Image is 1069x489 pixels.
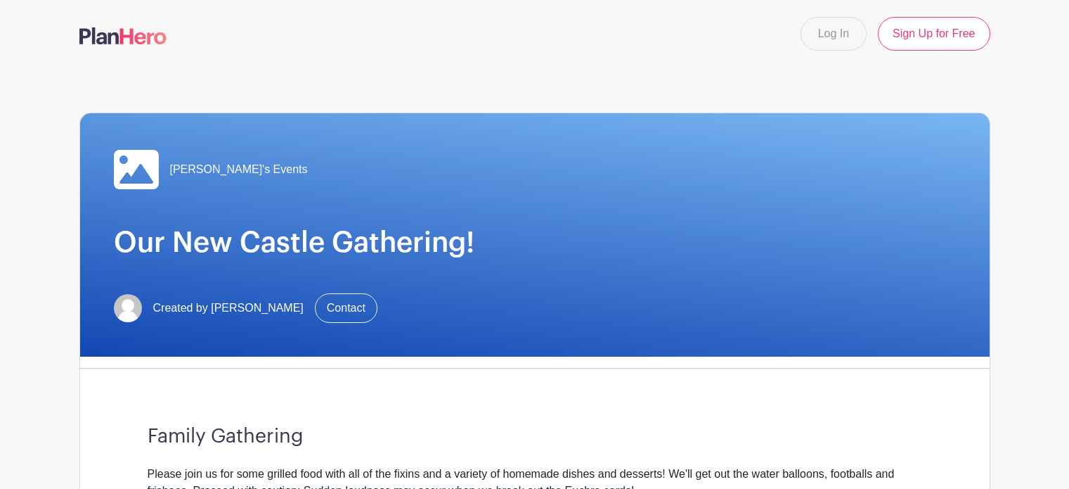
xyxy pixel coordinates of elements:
[153,300,304,317] span: Created by [PERSON_NAME]
[170,161,308,178] span: [PERSON_NAME]'s Events
[315,293,377,323] a: Contact
[79,27,167,44] img: logo-507f7623f17ff9eddc593b1ce0a138ce2505c220e1c5a4e2b4648c50719b7d32.svg
[114,294,142,322] img: default-ce2991bfa6775e67f084385cd625a349d9dcbb7a52a09fb2fda1e96e2d18dcdb.png
[801,17,867,51] a: Log In
[148,425,922,449] h3: Family Gathering
[114,226,956,260] h1: Our New Castle Gathering!
[878,17,990,51] a: Sign Up for Free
